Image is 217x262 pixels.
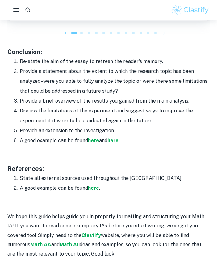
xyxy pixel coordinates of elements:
h3: References: [7,164,210,173]
img: Clastify logo [170,4,210,16]
a: Math AA [30,242,51,247]
a: here [107,137,119,143]
li: Provide a brief overview of the results you gained from the main analysis. [20,96,210,106]
h3: Conclusion: [7,47,210,57]
a: Math AI [60,242,78,247]
a: here [88,185,99,191]
a: here [88,137,99,143]
li: State all external sources used throughout the [GEOGRAPHIC_DATA]. [20,173,210,183]
li: Re-state the aim of the essay to refresh the reader's memory. [20,57,210,66]
li: A good example can be found . [20,183,210,193]
p: We hope this guide helps guide you in properly formatting and structuring your Math IA! If you wa... [7,212,210,259]
li: Discuss the limitations of the experiment and suggest ways to improve the experiment if it were t... [20,106,210,126]
a: Clastify [81,232,101,238]
li: Provide an extension to the investigation. [20,126,210,136]
li: A good example can be found and . [20,136,210,146]
li: Provide a statement about the extent to which the research topic has been analyzed - were you abl... [20,66,210,96]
